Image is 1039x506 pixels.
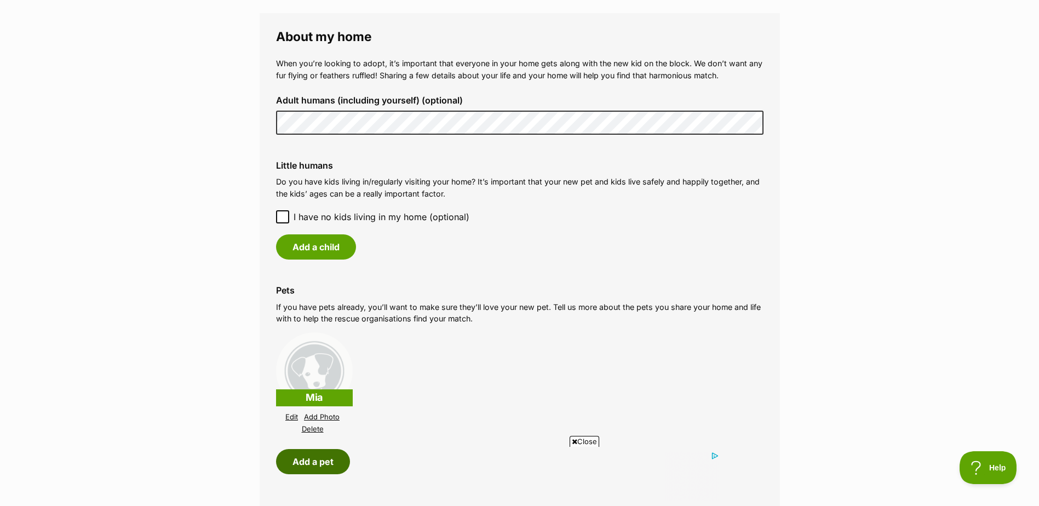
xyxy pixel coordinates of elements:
[276,58,764,81] p: When you’re looking to adopt, it’s important that everyone in your home gets along with the new k...
[276,389,353,406] p: Mia
[304,413,340,421] a: Add Photo
[960,451,1017,484] iframe: Help Scout Beacon - Open
[276,449,350,474] button: Add a pet
[276,176,764,199] p: Do you have kids living in/regularly visiting your home? It’s important that your new pet and kid...
[320,451,719,501] iframe: Advertisement
[276,95,764,105] label: Adult humans (including yourself) (optional)
[285,413,298,421] a: Edit
[276,160,764,170] label: Little humans
[276,332,353,409] img: Mia
[570,436,599,447] span: Close
[276,301,764,325] p: If you have pets already, you’ll want to make sure they’ll love your new pet. Tell us more about ...
[276,285,764,295] label: Pets
[294,210,469,223] span: I have no kids living in my home (optional)
[276,234,356,260] button: Add a child
[276,30,764,44] legend: About my home
[302,425,324,433] a: Delete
